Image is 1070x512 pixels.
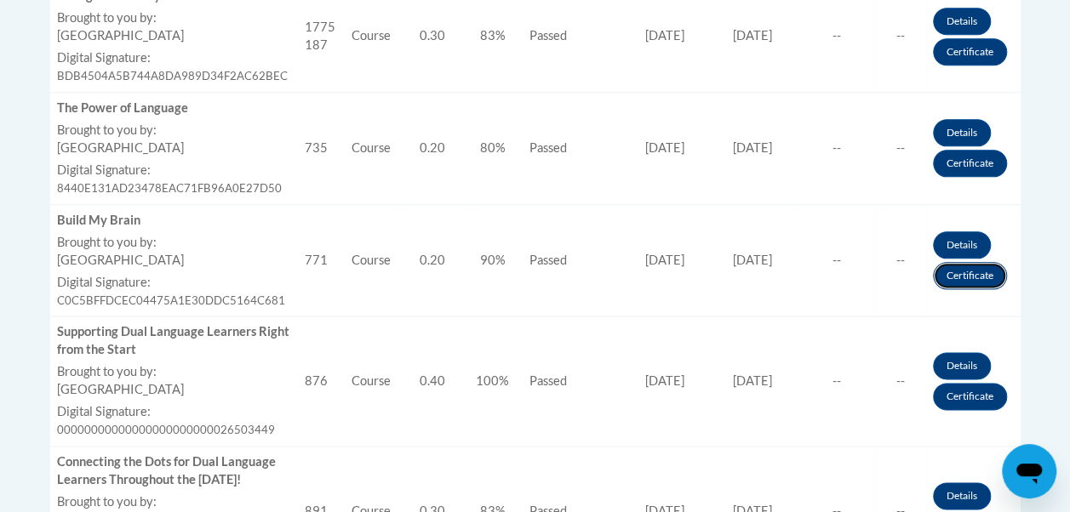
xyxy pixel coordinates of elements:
[645,140,684,155] span: [DATE]
[404,27,461,45] div: 0.30
[733,140,772,155] span: [DATE]
[933,8,991,35] a: Details button
[57,323,292,359] div: Supporting Dual Language Learners Right from the Start
[57,28,184,43] span: [GEOGRAPHIC_DATA]
[933,352,991,379] a: Details button
[57,162,292,179] label: Digital Signature:
[57,49,292,67] label: Digital Signature:
[933,262,1007,289] a: Certificate
[345,204,398,316] td: Course
[57,253,184,267] span: [GEOGRAPHIC_DATA]
[57,181,282,195] span: 8440E131AD23478EAC71FB96A0E27D50
[733,28,772,43] span: [DATE]
[926,92,1021,204] td: Actions
[57,274,292,292] label: Digital Signature:
[480,140,506,155] span: 80%
[733,373,772,388] span: [DATE]
[404,373,461,390] div: 0.40
[57,140,184,155] span: [GEOGRAPHIC_DATA]
[57,403,292,421] label: Digital Signature:
[645,253,684,267] span: [DATE]
[480,253,506,267] span: 90%
[298,92,345,204] td: 735
[476,373,509,388] span: 100%
[798,92,874,204] td: --
[57,122,292,139] label: Brought to you by:
[926,316,1021,447] td: Actions
[518,92,580,204] td: Passed
[480,28,506,43] span: 83%
[57,453,292,489] div: Connecting the Dots for Dual Language Learners Throughout the [DATE]!
[57,234,292,252] label: Brought to you by:
[345,316,398,447] td: Course
[57,69,288,82] span: BDB4504A5B744A8DA989D34F2AC62BEC
[298,204,345,316] td: 771
[345,92,398,204] td: Course
[874,92,926,204] td: --
[798,204,874,316] td: --
[404,252,461,270] div: 0.20
[645,373,684,388] span: [DATE]
[57,382,184,396] span: [GEOGRAPHIC_DATA]
[57,423,275,436] span: 00000000000000000000000026503449
[57,493,292,511] label: Brought to you by:
[57,212,292,230] div: Build My Brain
[926,204,1021,316] td: Actions
[798,316,874,447] td: --
[518,316,580,447] td: Passed
[57,293,285,307] span: C0C5BFFDCEC04475A1E30DDC5164C681
[298,316,345,447] td: 876
[933,150,1007,177] a: Certificate
[933,482,991,509] a: Details button
[874,316,926,447] td: --
[404,139,461,157] div: 0.20
[933,38,1007,65] a: Certificate
[933,383,1007,410] a: Certificate
[1002,444,1056,498] iframe: Button to launch messaging window
[733,253,772,267] span: [DATE]
[57,9,292,27] label: Brought to you by:
[933,119,991,146] a: Details button
[645,28,684,43] span: [DATE]
[933,231,991,259] a: Details button
[57,363,292,381] label: Brought to you by:
[57,100,292,117] div: The Power of Language
[518,204,580,316] td: Passed
[874,204,926,316] td: --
